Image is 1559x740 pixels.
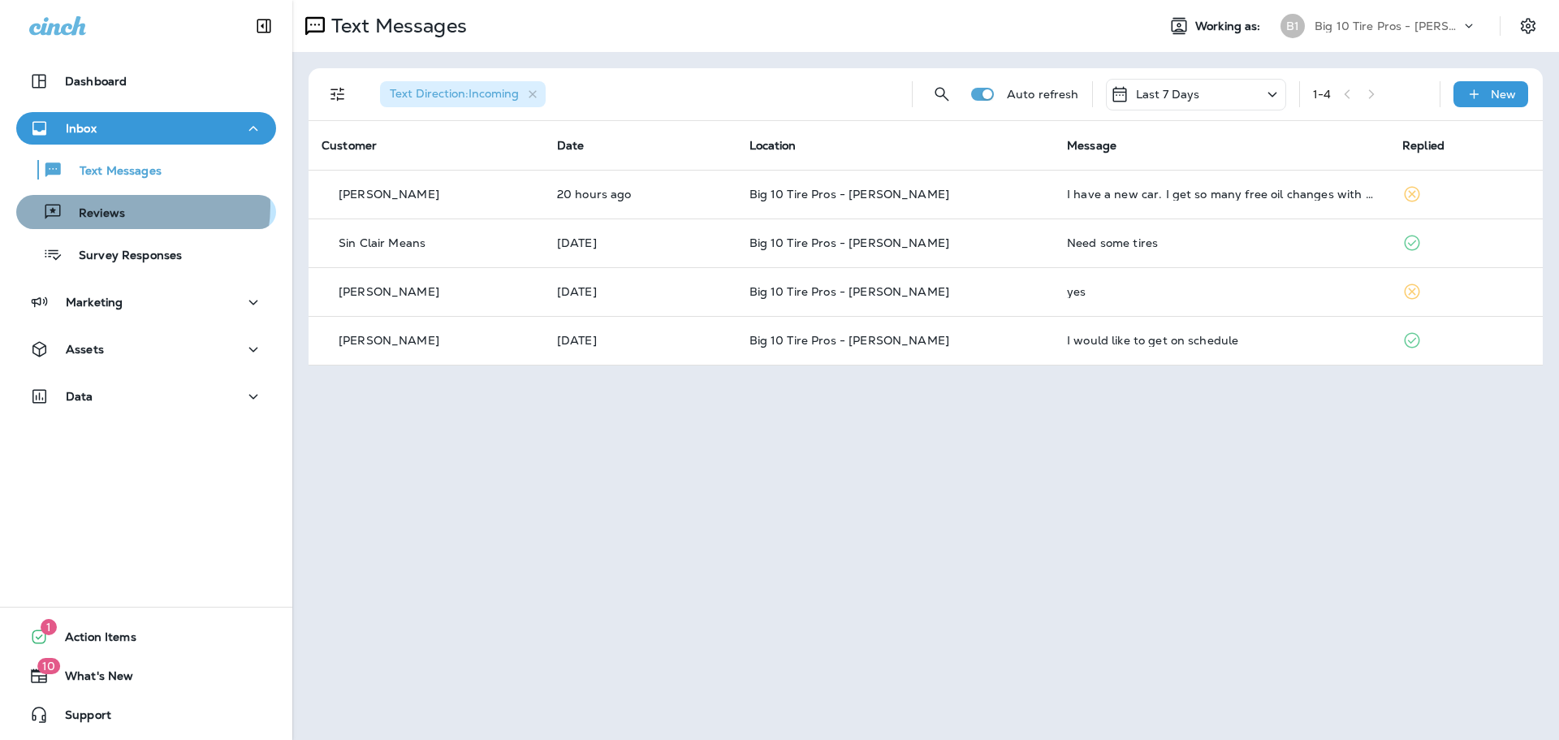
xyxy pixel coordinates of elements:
button: Settings [1514,11,1543,41]
p: Big 10 Tire Pros - [PERSON_NAME] [1315,19,1461,32]
span: Support [49,708,111,728]
div: I would like to get on schedule [1067,334,1376,347]
p: Inbox [66,122,97,135]
span: 10 [37,658,60,674]
p: Assets [66,343,104,356]
span: Big 10 Tire Pros - [PERSON_NAME] [749,333,949,348]
button: 1Action Items [16,621,276,653]
p: Survey Responses [63,249,182,264]
p: Text Messages [325,14,467,38]
button: Dashboard [16,65,276,97]
button: Marketing [16,286,276,318]
span: Big 10 Tire Pros - [PERSON_NAME] [749,284,949,299]
button: Support [16,699,276,731]
p: [PERSON_NAME] [339,285,439,298]
button: Inbox [16,112,276,145]
button: Search Messages [926,78,958,110]
span: Big 10 Tire Pros - [PERSON_NAME] [749,187,949,201]
div: Need some tires [1067,236,1376,249]
span: Customer [322,138,377,153]
p: Reviews [63,206,125,222]
div: Text Direction:Incoming [380,81,546,107]
span: Text Direction : Incoming [390,86,519,101]
button: Assets [16,333,276,366]
div: yes [1067,285,1376,298]
p: New [1491,88,1516,101]
p: [PERSON_NAME] [339,334,439,347]
p: Text Messages [63,164,162,180]
button: Data [16,380,276,413]
span: Working as: [1195,19,1264,33]
button: Survey Responses [16,237,276,271]
button: Collapse Sidebar [241,10,287,42]
span: Date [557,138,585,153]
span: Message [1067,138,1116,153]
div: 1 - 4 [1313,88,1331,101]
p: Sep 23, 2025 09:58 AM [557,285,723,298]
p: Last 7 Days [1136,88,1200,101]
p: Dashboard [65,75,127,88]
p: Sep 24, 2025 10:39 AM [557,236,723,249]
button: Reviews [16,195,276,229]
button: Text Messages [16,153,276,187]
p: [PERSON_NAME] [339,188,439,201]
div: I have a new car. I get so many free oil changes with the number of miles on my car [1067,188,1376,201]
p: Auto refresh [1007,88,1079,101]
span: Replied [1402,138,1445,153]
p: Marketing [66,296,123,309]
p: Sep 28, 2025 10:28 AM [557,188,723,201]
button: 10What's New [16,660,276,692]
p: Sin Clair Means [339,236,425,249]
span: Action Items [49,630,136,650]
span: Location [749,138,797,153]
button: Filters [322,78,354,110]
span: 1 [41,619,57,635]
p: Data [66,390,93,403]
div: B1 [1280,14,1305,38]
span: Big 10 Tire Pros - [PERSON_NAME] [749,236,949,250]
span: What's New [49,669,133,689]
p: Sep 23, 2025 09:16 AM [557,334,723,347]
